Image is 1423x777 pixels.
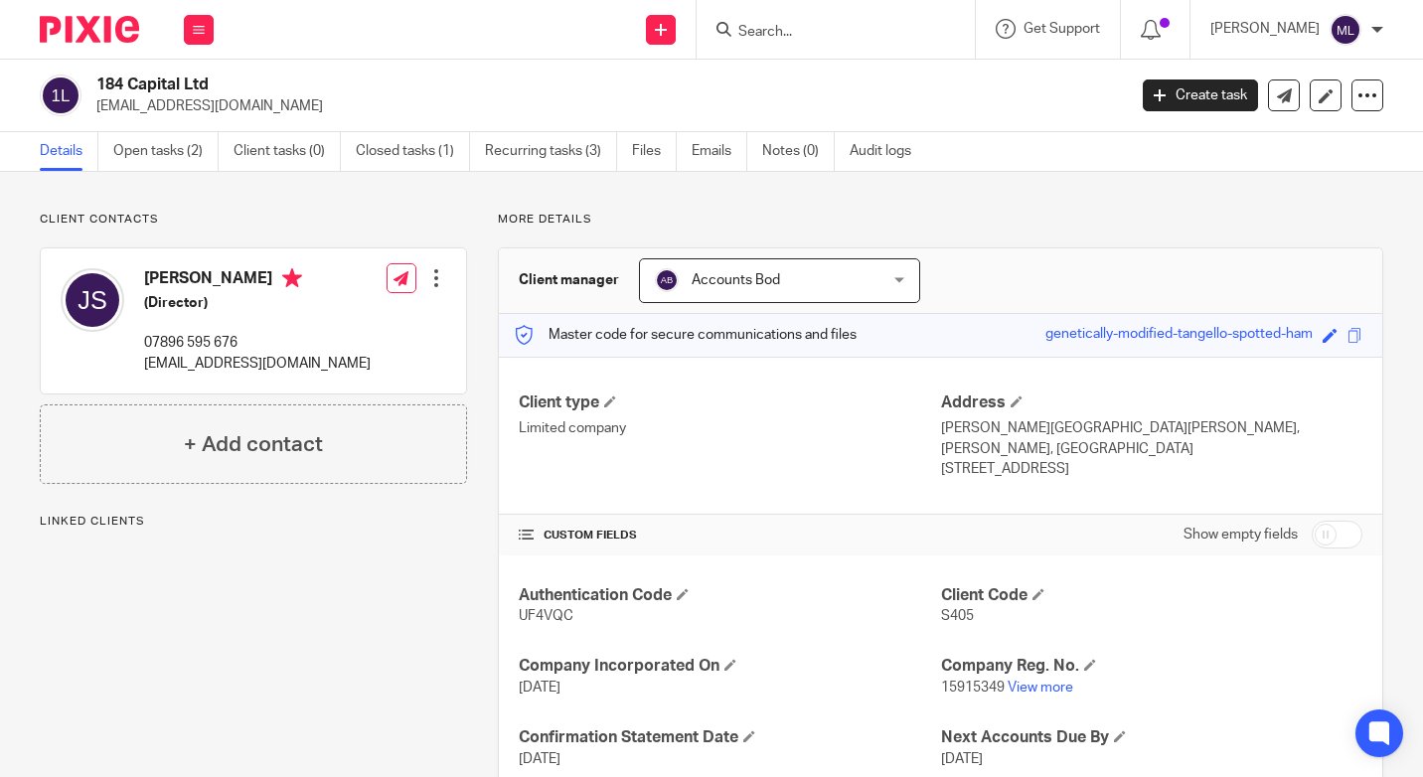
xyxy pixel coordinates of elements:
h4: Client type [519,392,940,413]
a: Details [40,132,98,171]
input: Search [736,24,915,42]
h5: (Director) [144,293,371,313]
img: svg%3E [61,268,124,332]
h4: + Add contact [184,429,323,460]
img: Pixie [40,16,139,43]
h4: Authentication Code [519,585,940,606]
h4: Company Incorporated On [519,656,940,677]
p: 07896 595 676 [144,333,371,353]
span: Get Support [1024,22,1100,36]
span: S405 [941,609,974,623]
a: Open tasks (2) [113,132,219,171]
a: Client tasks (0) [234,132,341,171]
p: Client contacts [40,212,467,228]
span: [DATE] [941,752,983,766]
p: [EMAIL_ADDRESS][DOMAIN_NAME] [144,354,371,374]
span: 15915349 [941,681,1005,695]
p: Linked clients [40,514,467,530]
a: Notes (0) [762,132,835,171]
p: [PERSON_NAME] [1210,19,1320,39]
a: View more [1008,681,1073,695]
a: Closed tasks (1) [356,132,470,171]
h2: 184 Capital Ltd [96,75,909,95]
a: Create task [1143,79,1258,111]
span: Accounts Bod [692,273,780,287]
p: [EMAIL_ADDRESS][DOMAIN_NAME] [96,96,1113,116]
h4: Confirmation Statement Date [519,727,940,748]
p: Limited company [519,418,940,438]
h4: Client Code [941,585,1362,606]
img: svg%3E [655,268,679,292]
h4: [PERSON_NAME] [144,268,371,293]
h4: CUSTOM FIELDS [519,528,940,544]
a: Files [632,132,677,171]
h4: Address [941,392,1362,413]
a: Audit logs [850,132,926,171]
a: Recurring tasks (3) [485,132,617,171]
img: svg%3E [1330,14,1361,46]
label: Show empty fields [1184,525,1298,544]
p: More details [498,212,1383,228]
p: [PERSON_NAME][GEOGRAPHIC_DATA][PERSON_NAME], [PERSON_NAME], [GEOGRAPHIC_DATA] [941,418,1362,459]
div: genetically-modified-tangello-spotted-ham [1045,324,1313,347]
i: Primary [282,268,302,288]
span: [DATE] [519,681,560,695]
img: svg%3E [40,75,81,116]
span: UF4VQC [519,609,573,623]
h4: Next Accounts Due By [941,727,1362,748]
p: [STREET_ADDRESS] [941,459,1362,479]
h4: Company Reg. No. [941,656,1362,677]
h3: Client manager [519,270,619,290]
span: [DATE] [519,752,560,766]
p: Master code for secure communications and files [514,325,857,345]
a: Emails [692,132,747,171]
